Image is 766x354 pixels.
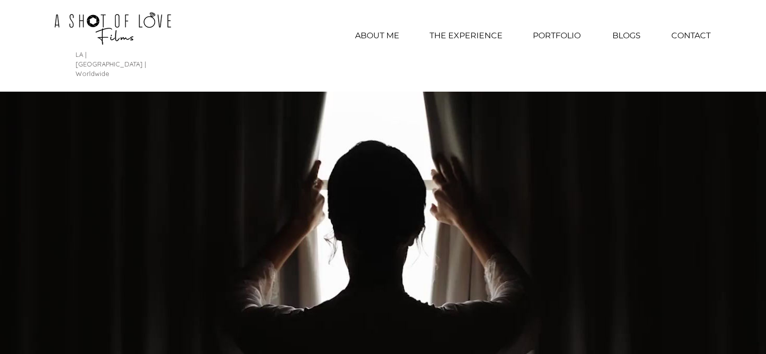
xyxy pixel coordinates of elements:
a: BLOGS [597,23,656,48]
p: ABOUT ME [350,23,404,48]
a: ABOUT ME [339,23,415,48]
a: CONTACT [656,23,726,48]
span: LA | [GEOGRAPHIC_DATA] | Worldwide [76,50,146,78]
nav: Site [339,23,726,48]
p: THE EXPERIENCE [425,23,508,48]
p: BLOGS [607,23,646,48]
a: THE EXPERIENCE [415,23,517,48]
p: CONTACT [666,23,716,48]
div: PORTFOLIO [517,23,597,48]
p: PORTFOLIO [528,23,586,48]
